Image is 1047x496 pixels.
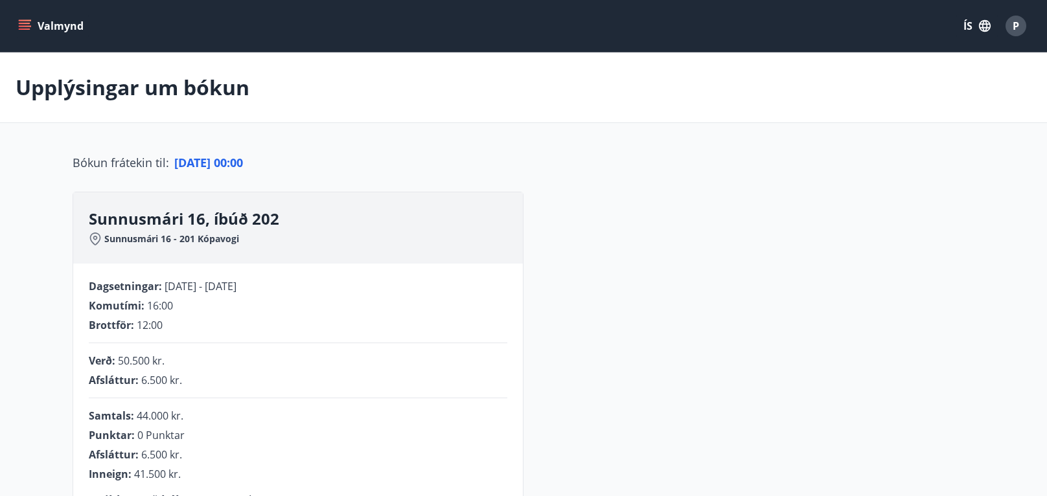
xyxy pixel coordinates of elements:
[89,318,134,332] span: Brottför :
[147,299,173,313] span: 16:00
[16,14,89,38] button: menu
[89,299,144,313] span: Komutími :
[89,467,132,481] span: Inneign :
[1013,19,1019,33] span: P
[89,447,139,462] span: Afsláttur :
[16,73,249,102] p: Upplýsingar um bókun
[89,279,162,293] span: Dagsetningar :
[89,354,115,368] span: Verð :
[956,14,998,38] button: ÍS
[89,409,134,423] span: Samtals :
[137,318,163,332] span: 12:00
[73,154,169,171] span: Bókun frátekin til :
[141,447,182,462] span: 6.500 kr.
[89,373,139,387] span: Afsláttur :
[118,354,165,368] span: 50.500 kr.
[104,232,239,245] span: Sunnusmári 16 - 201 Kópavogi
[89,208,523,230] h3: Sunnusmári 16, íbúð 202
[1000,10,1031,41] button: P
[89,428,135,442] span: Punktar :
[141,373,182,387] span: 6.500 kr.
[137,428,185,442] span: 0 Punktar
[137,409,183,423] span: 44.000 kr.
[165,279,236,293] span: [DATE] - [DATE]
[174,155,243,170] span: [DATE] 00:00
[134,467,181,481] span: 41.500 kr.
